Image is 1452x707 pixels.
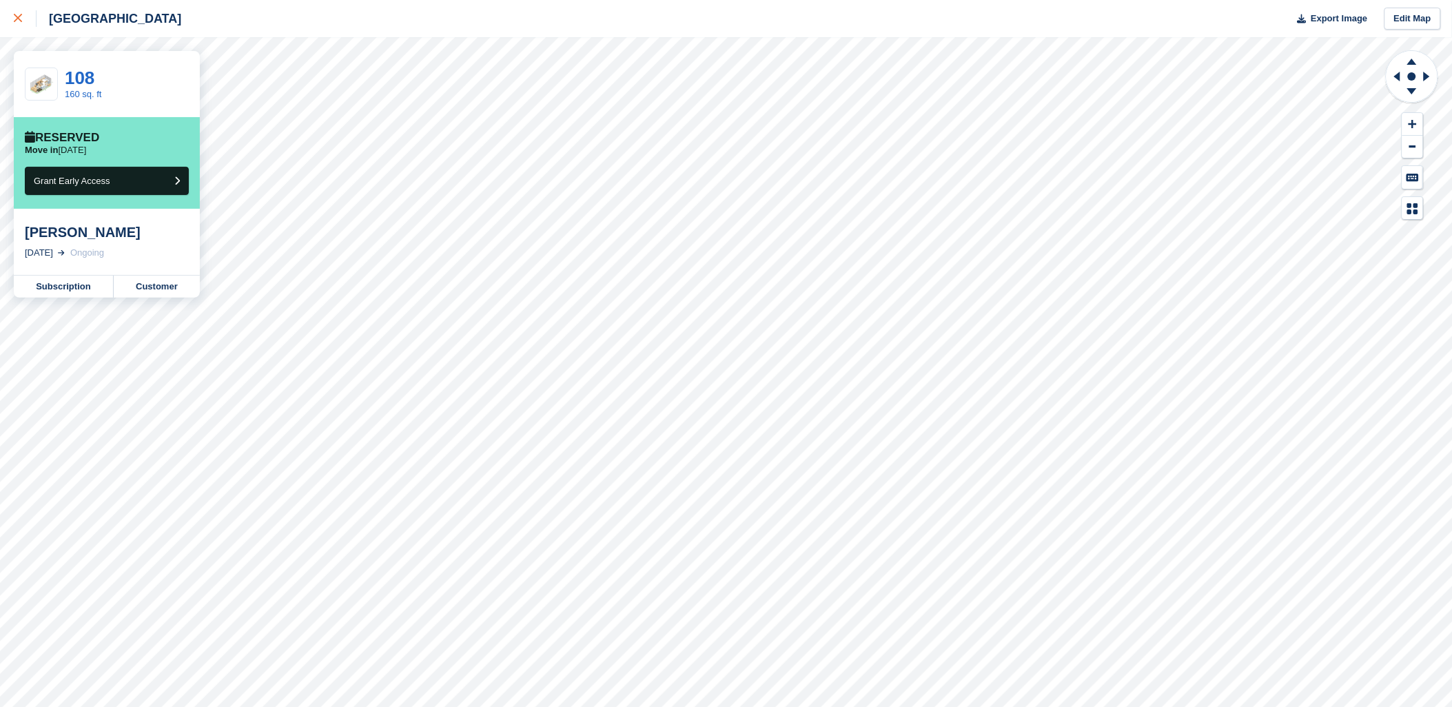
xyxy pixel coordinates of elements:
img: SCA-160sqft.jpg [25,73,57,95]
span: Export Image [1311,12,1367,25]
button: Zoom Out [1402,136,1423,158]
a: Edit Map [1384,8,1441,30]
a: 160 sq. ft [65,89,101,99]
div: Ongoing [70,246,104,260]
a: Customer [114,276,200,298]
button: Zoom In [1402,113,1423,136]
span: Move in [25,145,58,155]
button: Export Image [1289,8,1368,30]
a: 108 [65,68,94,88]
button: Grant Early Access [25,167,189,195]
button: Keyboard Shortcuts [1402,166,1423,189]
img: arrow-right-light-icn-cde0832a797a2874e46488d9cf13f60e5c3a73dbe684e267c42b8395dfbc2abf.svg [58,250,65,256]
div: [GEOGRAPHIC_DATA] [37,10,181,27]
div: Reserved [25,131,99,145]
button: Map Legend [1402,197,1423,220]
div: [PERSON_NAME] [25,224,189,240]
div: [DATE] [25,246,53,260]
a: Subscription [14,276,114,298]
span: Grant Early Access [34,176,110,186]
p: [DATE] [25,145,86,156]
